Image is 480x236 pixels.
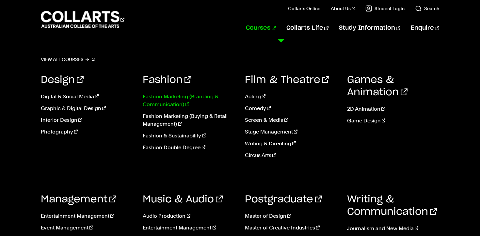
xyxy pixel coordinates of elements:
a: Stage Management [245,128,337,136]
a: 2D Animation [347,105,440,113]
a: Enquire [411,17,439,39]
a: Master of Creative Industries [245,224,337,232]
a: Master of Design [245,212,337,220]
a: Fashion [143,75,191,85]
a: Courses [246,17,276,39]
a: Collarts Online [288,5,320,12]
a: Design [41,75,84,85]
a: Fashion & Sustainability [143,132,235,140]
a: Entertainment Management [143,224,235,232]
a: Postgraduate [245,195,322,204]
a: Screen & Media [245,116,337,124]
a: Fashion Double Degree [143,144,235,151]
a: Journalism and New Media [347,225,440,232]
a: Photography [41,128,133,136]
a: Interior Design [41,116,133,124]
a: About Us [331,5,355,12]
div: Go to homepage [41,10,124,29]
a: Entertainment Management [41,212,133,220]
a: Game Design [347,117,440,125]
a: Graphic & Digital Design [41,104,133,112]
a: Fashion Marketing (Branding & Communication) [143,93,235,108]
a: Digital & Social Media [41,93,133,101]
a: Search [415,5,439,12]
a: Music & Audio [143,195,223,204]
a: Audio Production [143,212,235,220]
a: View all courses [41,55,95,64]
a: Fashion Marketing (Buying & Retail Management) [143,112,235,128]
a: Circus Arts [245,151,337,159]
a: Collarts Life [286,17,328,39]
a: Games & Animation [347,75,408,97]
a: Writing & Communication [347,195,437,217]
a: Study Information [339,17,400,39]
a: Writing & Directing [245,140,337,148]
a: Comedy [245,104,337,112]
a: Film & Theatre [245,75,329,85]
a: Acting [245,93,337,101]
a: Event Management [41,224,133,232]
a: Management [41,195,116,204]
a: Student Login [365,5,405,12]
